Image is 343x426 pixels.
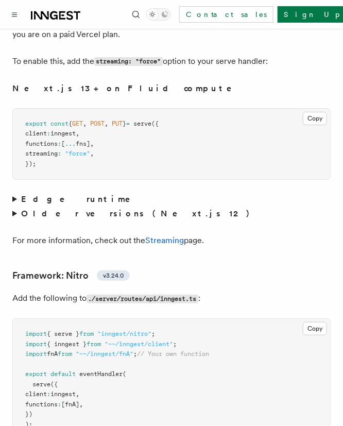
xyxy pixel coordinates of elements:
span: : [58,150,61,157]
span: { [68,120,72,127]
span: default [50,370,76,378]
p: To enable this, add the option to your serve handler: [12,54,331,69]
span: = [126,120,130,127]
span: import [25,340,47,348]
span: , [76,130,79,137]
p: For more information, check out the page. [12,233,331,248]
span: , [90,150,94,157]
span: , [79,401,83,408]
span: client [25,390,47,398]
span: ; [133,350,137,357]
span: }); [25,160,36,167]
span: // Your own function [137,350,209,357]
a: Framework: Nitrov3.24.0 [12,268,130,283]
span: eventHandler [79,370,123,378]
span: import [25,350,47,357]
span: serve [32,381,50,388]
span: : [58,140,61,147]
span: ; [151,330,155,337]
span: ; [173,340,177,348]
span: functions [25,140,58,147]
button: Copy [303,112,327,125]
span: inngest [50,130,76,137]
span: , [105,120,108,127]
span: POST [90,120,105,127]
span: , [83,120,87,127]
button: Find something... [130,8,142,21]
span: , [76,390,79,398]
span: { inngest } [47,340,87,348]
span: ... [65,140,76,147]
span: functions [25,401,58,408]
span: }) [25,411,32,418]
span: [ [61,140,65,147]
span: streaming [25,150,58,157]
span: client [25,130,47,137]
span: fnA [47,350,58,357]
button: Toggle navigation [8,8,21,21]
span: export [25,370,47,378]
span: inngest [50,390,76,398]
span: export [25,120,47,127]
a: Contact sales [179,6,273,23]
strong: Older versions (Next.js 12) [21,209,255,218]
span: const [50,120,68,127]
span: v3.24.0 [103,271,124,280]
span: from [87,340,101,348]
span: : [58,401,61,408]
span: : [47,130,50,137]
code: ./server/routes/api/inngest.ts [87,295,198,303]
span: ( [123,370,126,378]
span: import [25,330,47,337]
code: streaming: "force" [94,57,163,66]
a: Streaming [145,235,184,245]
span: PUT [112,120,123,127]
button: Toggle dark mode [146,8,171,21]
strong: Next.js 13+ on Fluid compute [12,83,246,93]
span: "force" [65,150,90,157]
span: GET [72,120,83,127]
summary: Older versions (Next.js 12) [12,207,331,221]
span: , [90,140,94,147]
span: : [47,390,50,398]
span: "~~/inngest/client" [105,340,173,348]
strong: Edge runtime [21,194,145,204]
span: { serve } [47,330,79,337]
span: ({ [50,381,58,388]
span: "inngest/nitro" [97,330,151,337]
span: ({ [151,120,159,127]
span: from [79,330,94,337]
span: serve [133,120,151,127]
button: Copy [303,322,327,335]
span: "~~/inngest/fnA" [76,350,133,357]
span: } [123,120,126,127]
span: [fnA] [61,401,79,408]
summary: Edge runtime [12,192,331,207]
p: Add the following to : [12,291,331,306]
span: from [58,350,72,357]
span: fns] [76,140,90,147]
